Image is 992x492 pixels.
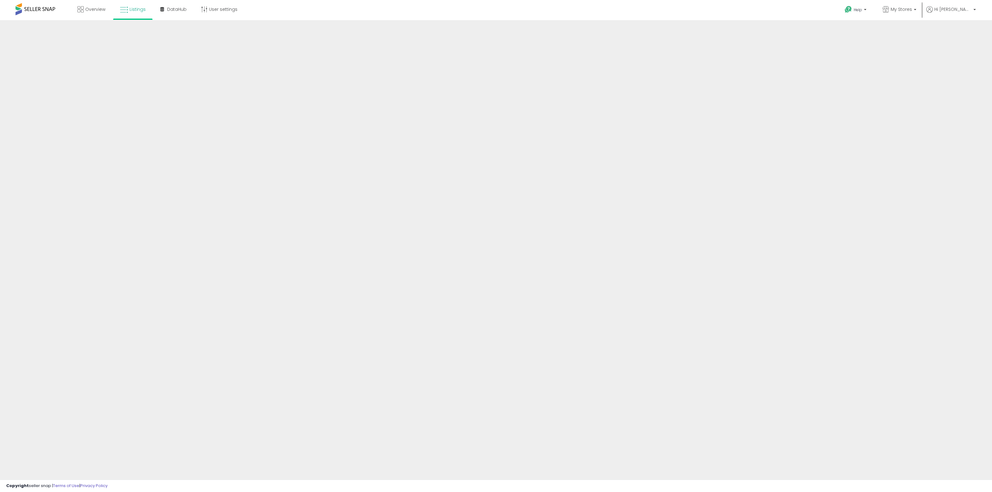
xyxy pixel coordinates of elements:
[167,6,187,12] span: DataHub
[926,6,976,20] a: Hi [PERSON_NAME]
[891,6,912,12] span: My Stores
[934,6,972,12] span: Hi [PERSON_NAME]
[844,6,852,13] i: Get Help
[130,6,146,12] span: Listings
[840,1,873,20] a: Help
[854,7,862,12] span: Help
[85,6,105,12] span: Overview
